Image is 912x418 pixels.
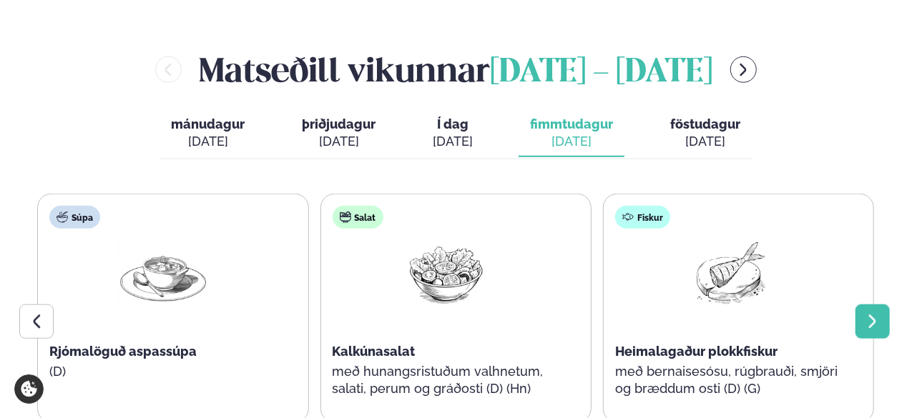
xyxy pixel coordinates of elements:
span: föstudagur [670,116,740,131]
div: Fiskur [615,206,670,229]
div: [DATE] [171,133,245,150]
span: Kalkúnasalat [333,344,416,359]
span: Rjómalöguð aspassúpa [49,344,197,359]
img: soup.svg [57,212,68,223]
h2: Matseðill vikunnar [199,46,713,93]
div: [DATE] [530,133,613,150]
button: Í dag [DATE] [421,110,484,157]
img: fish.svg [622,212,634,223]
div: [DATE] [302,133,376,150]
p: (D) [49,363,277,380]
div: Súpa [49,206,100,229]
button: föstudagur [DATE] [659,110,752,157]
button: fimmtudagur [DATE] [519,110,624,157]
button: þriðjudagur [DATE] [290,110,387,157]
button: menu-btn-right [730,56,757,83]
span: mánudagur [171,116,245,131]
div: Salat [333,206,383,229]
span: fimmtudagur [530,116,613,131]
img: salad.svg [340,212,351,223]
img: Soup.png [117,240,209,307]
button: menu-btn-left [155,56,182,83]
span: [DATE] - [DATE] [490,57,713,89]
span: Í dag [433,116,473,133]
img: Salad.png [401,240,492,307]
a: Cookie settings [14,374,44,404]
span: Heimalagaður plokkfiskur [615,344,778,359]
img: Fish.png [683,240,775,307]
button: mánudagur [DATE] [160,110,256,157]
div: [DATE] [670,133,740,150]
div: [DATE] [433,133,473,150]
p: með bernaisesósu, rúgbrauði, smjöri og bræddum osti (D) (G) [615,363,843,397]
span: þriðjudagur [302,116,376,131]
p: með hunangsristuðum valhnetum, salati, perum og gráðosti (D) (Hn) [333,363,560,397]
